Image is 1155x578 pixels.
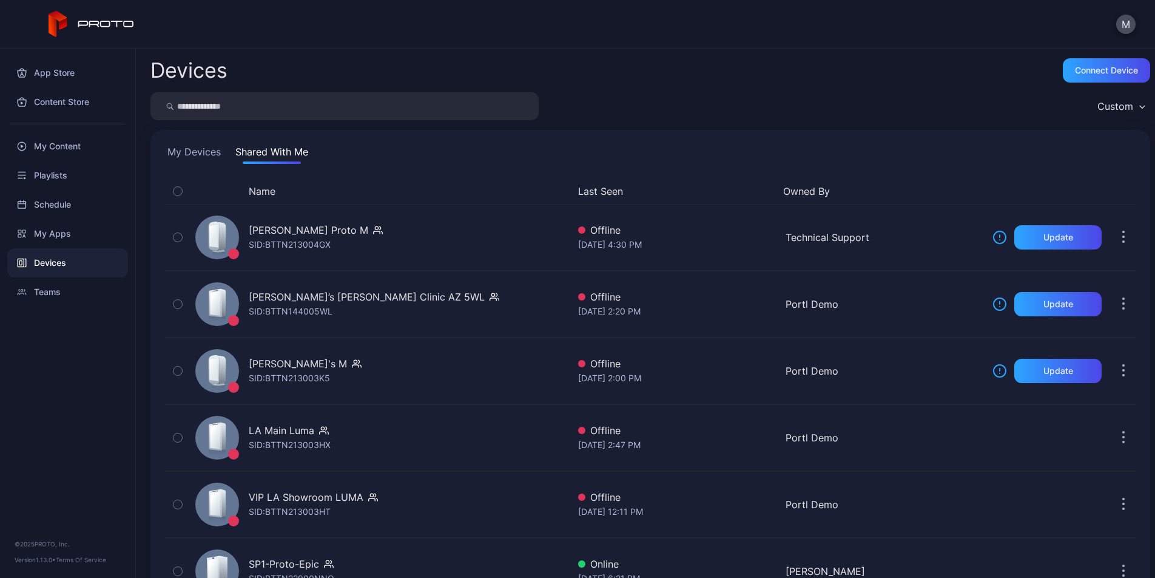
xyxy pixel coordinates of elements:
[249,557,319,571] div: SP1-Proto-Epic
[7,132,128,161] a: My Content
[578,356,775,371] div: Offline
[7,161,128,190] a: Playlists
[578,438,775,452] div: [DATE] 2:47 PM
[249,371,330,386] div: SID: BTTN213003K5
[249,304,332,319] div: SID: BTTN144005WL
[578,505,775,519] div: [DATE] 12:11 PM
[1043,366,1073,376] div: Update
[249,438,331,452] div: SID: BTTN213003HX
[249,184,275,199] button: Name
[1043,233,1073,242] div: Update
[233,144,311,164] button: Shared With Me
[249,356,347,371] div: [PERSON_NAME]'s M
[7,219,128,248] a: My Apps
[578,490,775,505] div: Offline
[7,190,128,219] a: Schedule
[1014,292,1102,316] button: Update
[1116,15,1136,34] button: M
[578,290,775,304] div: Offline
[786,364,983,378] div: Portl Demo
[1111,184,1136,199] div: Options
[786,430,983,445] div: Portl Demo
[249,223,368,237] div: [PERSON_NAME] Proto M
[7,58,128,87] a: App Store
[1043,299,1073,309] div: Update
[1091,92,1150,120] button: Custom
[249,490,363,505] div: VIP LA Showroom LUMA
[1014,225,1102,250] button: Update
[7,277,128,307] a: Teams
[15,556,56,563] span: Version 1.13.0 •
[1063,58,1150,83] button: Connect device
[249,505,331,519] div: SID: BTTN213003HT
[249,423,314,438] div: LA Main Luma
[249,290,485,304] div: [PERSON_NAME]’s [PERSON_NAME] Clinic AZ 5WL
[1014,359,1102,383] button: Update
[578,223,775,237] div: Offline
[15,539,121,549] div: © 2025 PROTO, Inc.
[578,237,775,252] div: [DATE] 4:30 PM
[578,371,775,386] div: [DATE] 2:00 PM
[150,59,227,81] h2: Devices
[7,248,128,277] a: Devices
[56,556,106,563] a: Terms Of Service
[578,304,775,319] div: [DATE] 2:20 PM
[988,184,1097,199] div: Update Device
[578,423,775,438] div: Offline
[578,557,775,571] div: Online
[578,184,773,199] button: Last Seen
[165,144,223,164] button: My Devices
[1075,66,1138,75] div: Connect device
[786,230,983,245] div: Technical Support
[786,297,983,311] div: Portl Demo
[1097,100,1133,112] div: Custom
[7,87,128,117] a: Content Store
[786,497,983,512] div: Portl Demo
[249,237,331,252] div: SID: BTTN213004GX
[783,184,978,199] button: Owned By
